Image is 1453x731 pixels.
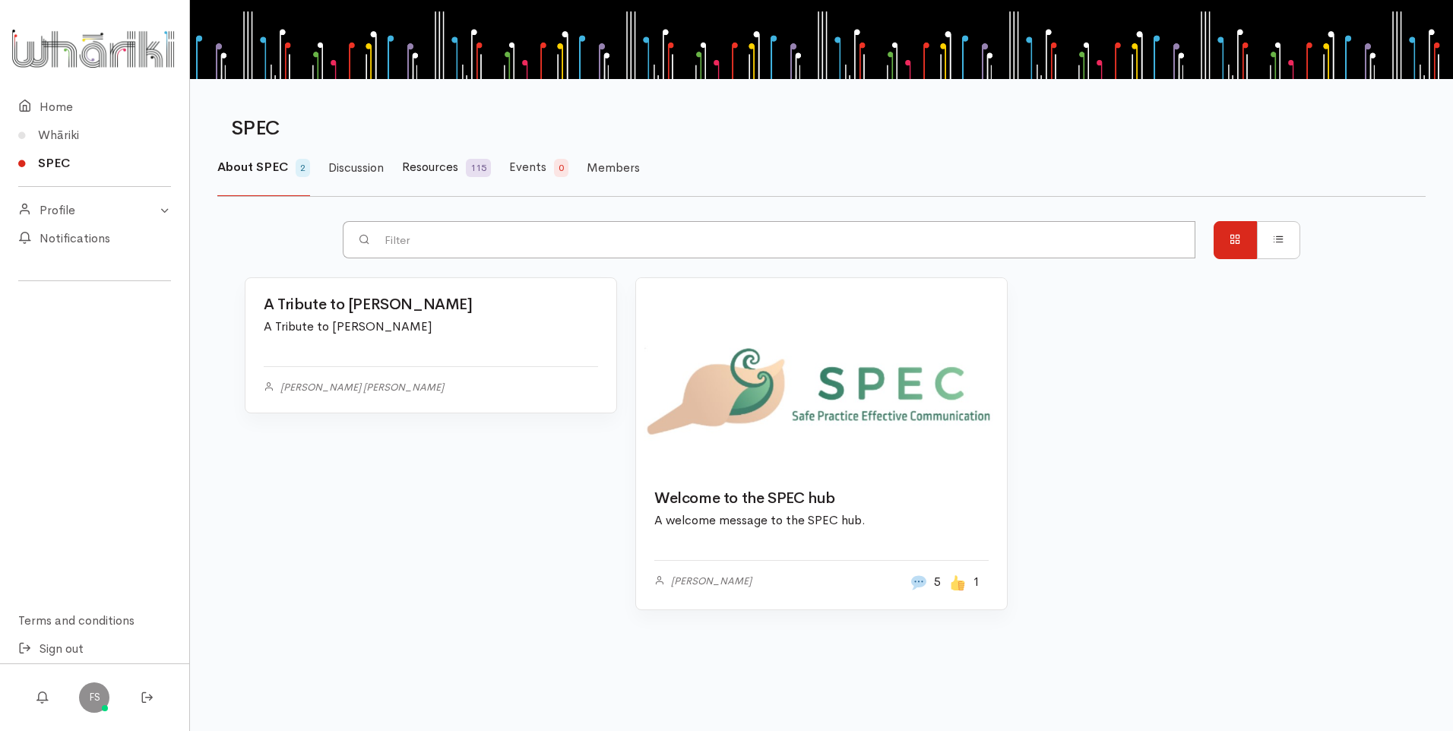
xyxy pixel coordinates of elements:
[554,159,568,177] span: 0
[217,140,310,196] a: About SPEC 2
[587,141,640,196] a: Members
[231,118,1407,140] h1: SPEC
[65,290,125,309] iframe: LinkedIn Embedded Content
[79,682,109,713] a: FS
[509,159,546,175] span: Events
[296,159,310,177] span: 2
[466,159,491,177] span: 115
[328,141,384,196] a: Discussion
[328,160,384,176] span: Discussion
[217,159,288,175] span: About SPEC
[509,140,568,196] a: Events 0
[587,160,640,176] span: Members
[377,221,1196,258] input: Filter
[402,159,458,175] span: Resources
[402,140,491,196] a: Resources 115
